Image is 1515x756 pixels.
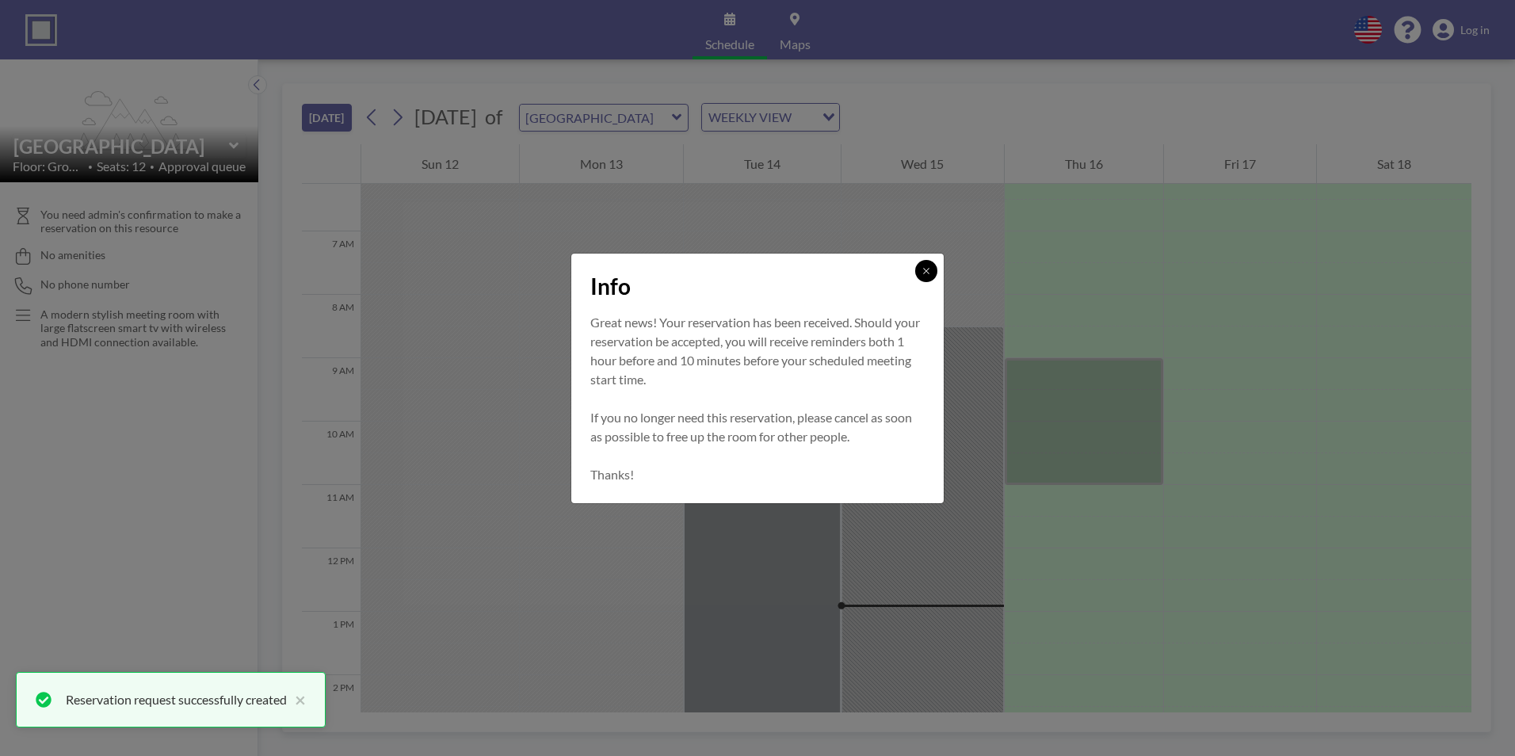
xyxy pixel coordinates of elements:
p: If you no longer need this reservation, please cancel as soon as possible to free up the room for... [590,408,925,446]
p: Great news! Your reservation has been received. Should your reservation be accepted, you will rec... [590,313,925,389]
div: Reservation request successfully created [66,690,287,709]
button: close [287,690,306,709]
p: Thanks! [590,465,925,484]
span: Info [590,273,631,300]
